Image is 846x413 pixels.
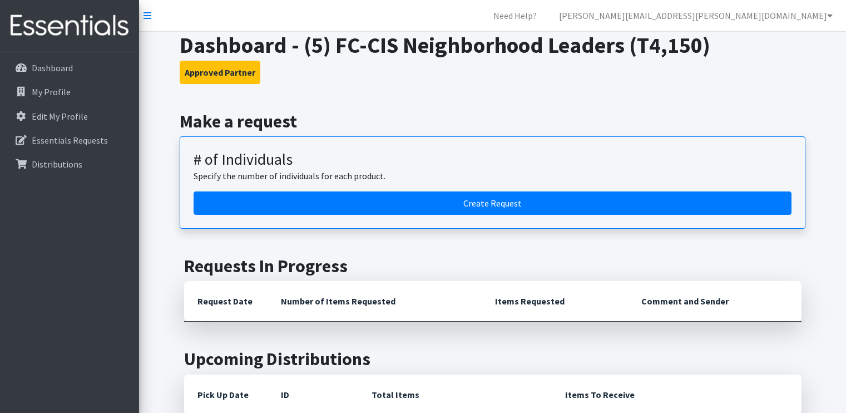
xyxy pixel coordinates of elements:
p: Edit My Profile [32,111,88,122]
p: Dashboard [32,62,73,73]
th: Number of Items Requested [268,281,482,322]
a: Dashboard [4,57,135,79]
p: Specify the number of individuals for each product. [194,169,791,183]
a: Distributions [4,153,135,175]
p: Distributions [32,159,82,170]
h3: # of Individuals [194,150,791,169]
p: My Profile [32,86,71,97]
a: Need Help? [484,4,546,27]
img: HumanEssentials [4,7,135,45]
h2: Requests In Progress [184,255,802,277]
button: Approved Partner [180,61,260,84]
th: Items Requested [482,281,628,322]
a: Essentials Requests [4,129,135,151]
a: Edit My Profile [4,105,135,127]
p: Essentials Requests [32,135,108,146]
a: [PERSON_NAME][EMAIL_ADDRESS][PERSON_NAME][DOMAIN_NAME] [550,4,842,27]
th: Comment and Sender [628,281,801,322]
h2: Make a request [180,111,805,132]
th: Request Date [184,281,268,322]
a: Create a request by number of individuals [194,191,791,215]
a: My Profile [4,81,135,103]
h1: Dashboard - (5) FC-CIS Neighborhood Leaders (T4,150) [180,32,805,58]
h2: Upcoming Distributions [184,348,802,370]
